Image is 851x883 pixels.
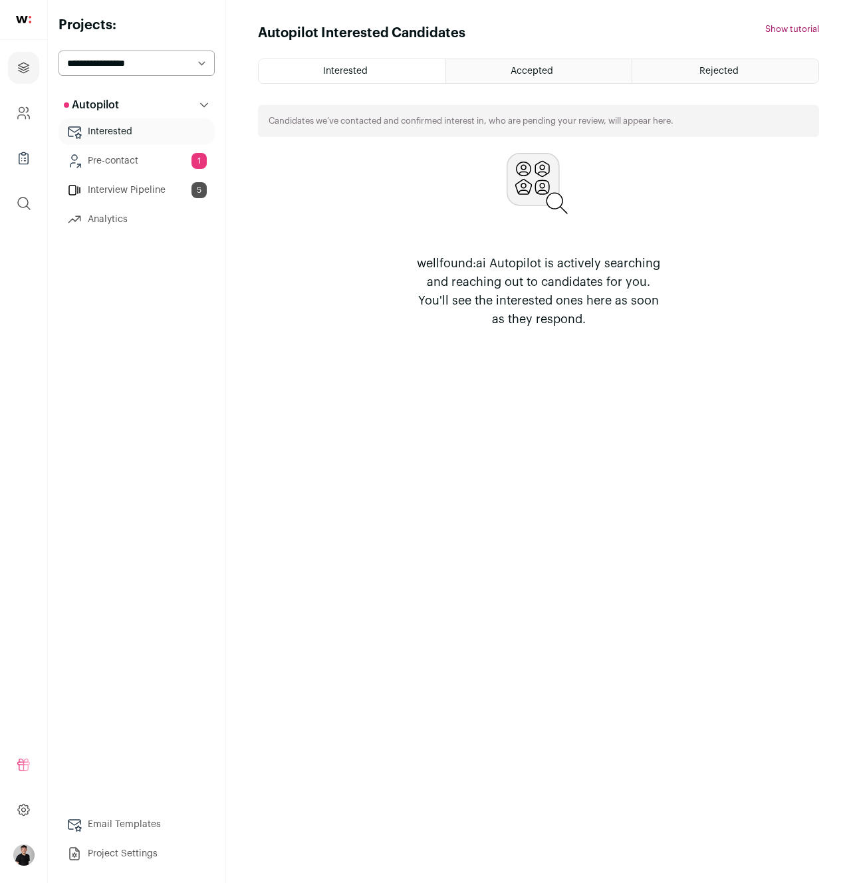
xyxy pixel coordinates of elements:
[13,844,35,866] img: 19277569-medium_jpg
[323,66,368,76] span: Interested
[765,24,819,35] button: Show tutorial
[59,16,215,35] h2: Projects:
[446,59,632,83] a: Accepted
[511,66,553,76] span: Accepted
[8,142,39,174] a: Company Lists
[191,153,207,169] span: 1
[59,92,215,118] button: Autopilot
[59,840,215,867] a: Project Settings
[258,24,465,43] h1: Autopilot Interested Candidates
[64,97,119,113] p: Autopilot
[8,52,39,84] a: Projects
[269,116,673,126] p: Candidates we’ve contacted and confirmed interest in, who are pending your review, will appear here.
[411,254,666,328] p: wellfound:ai Autopilot is actively searching and reaching out to candidates for you. You'll see t...
[59,177,215,203] a: Interview Pipeline5
[191,182,207,198] span: 5
[59,206,215,233] a: Analytics
[59,118,215,145] a: Interested
[699,66,739,76] span: Rejected
[13,844,35,866] button: Open dropdown
[59,148,215,174] a: Pre-contact1
[632,59,818,83] a: Rejected
[59,811,215,838] a: Email Templates
[8,97,39,129] a: Company and ATS Settings
[16,16,31,23] img: wellfound-shorthand-0d5821cbd27db2630d0214b213865d53afaa358527fdda9d0ea32b1df1b89c2c.svg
